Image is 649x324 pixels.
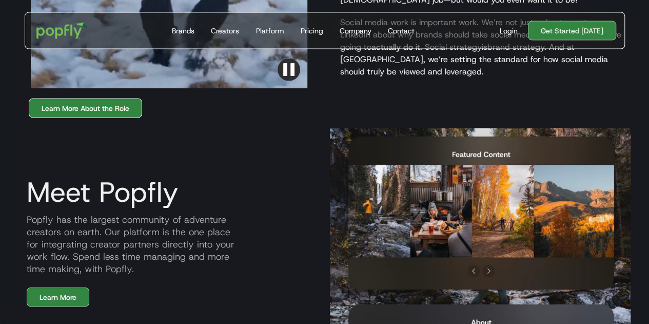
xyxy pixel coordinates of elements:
[339,26,371,36] div: Company
[27,288,89,307] a: Learn More
[168,13,199,49] a: Brands
[387,26,414,36] div: Contact
[335,13,375,49] a: Company
[251,13,288,49] a: Platform
[255,26,284,36] div: Platform
[172,26,194,36] div: Brands
[482,42,487,52] strong: is
[528,21,616,41] a: Get Started [DATE]
[29,15,95,46] a: home
[29,99,142,118] a: Learn More About the Role
[371,42,420,52] strong: actually do it
[496,26,522,36] a: Login
[207,13,243,49] a: Creators
[18,214,320,275] div: Popfly has the largest community of adventure creators on earth. Our platform is the one place fo...
[300,26,323,36] div: Pricing
[278,59,300,81] img: Pause video
[383,13,418,49] a: Contact
[18,177,179,207] h1: Meet Popfly
[211,26,239,36] div: Creators
[296,13,327,49] a: Pricing
[500,26,518,36] div: Login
